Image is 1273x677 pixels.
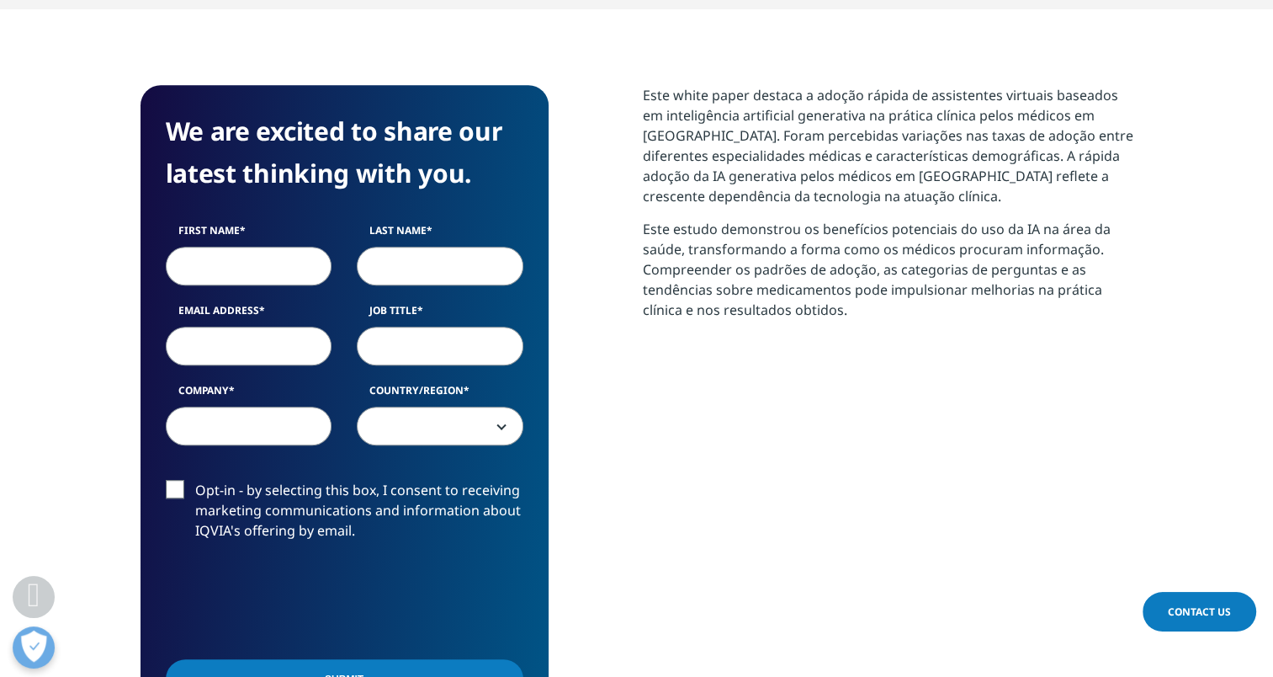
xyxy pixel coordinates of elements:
[166,110,523,195] h4: We are excited to share our latest thinking with you.
[166,568,422,633] iframe: reCAPTCHA
[13,626,55,669] button: Open Preferences
[643,85,1133,219] p: Este white paper destaca a adoção rápida de assistentes virtuais baseados em inteligência artific...
[166,303,332,327] label: Email Address
[643,219,1133,333] p: Este estudo demonstrou os benefícios potenciais do uso da IA na área da saúde, transformando a fo...
[166,480,523,550] label: Opt-in - by selecting this box, I consent to receiving marketing communications and information a...
[357,223,523,247] label: Last Name
[1168,605,1231,619] span: Contact Us
[357,383,523,407] label: Country/Region
[1143,592,1256,632] a: Contact Us
[166,383,332,407] label: Company
[166,223,332,247] label: First Name
[357,303,523,327] label: Job Title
